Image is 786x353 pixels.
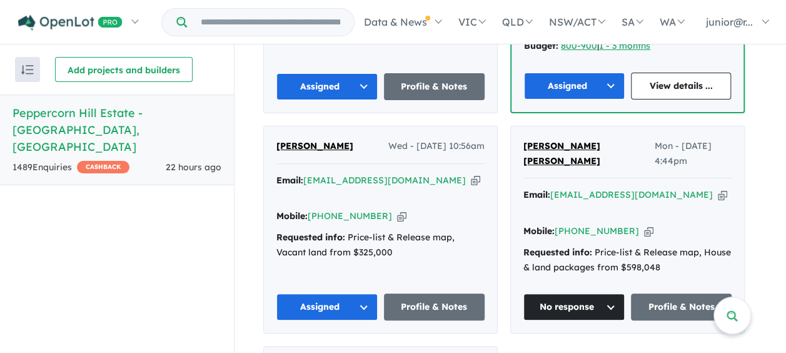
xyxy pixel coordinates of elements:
strong: Email: [276,175,303,186]
a: Profile & Notes [384,73,485,100]
button: Add projects and builders [55,57,193,82]
a: View details ... [631,73,732,100]
button: Copy [471,174,480,187]
button: No response [523,294,625,320]
div: 1489 Enquir ies [13,160,129,175]
strong: Mobile: [276,210,308,222]
div: Price-list & Release map, Vacant land from $325,000 [276,230,485,260]
a: 800-900 [561,40,597,51]
img: Openlot PRO Logo White [18,15,123,31]
button: Assigned [276,294,378,320]
span: [PERSON_NAME] [PERSON_NAME] [523,140,600,166]
h5: Peppercorn Hill Estate - [GEOGRAPHIC_DATA] , [GEOGRAPHIC_DATA] [13,105,221,155]
button: Copy [718,188,727,202]
span: [PERSON_NAME] [276,140,353,151]
strong: Requested info: [276,232,345,243]
a: Profile & Notes [631,294,732,320]
a: [EMAIL_ADDRESS][DOMAIN_NAME] [550,189,713,200]
strong: Email: [523,189,550,200]
input: Try estate name, suburb, builder or developer [189,9,351,36]
span: 22 hours ago [166,161,221,173]
div: Price-list & Release map, House & land packages from $598,048 [523,245,732,275]
button: Assigned [276,73,378,100]
div: | [524,39,731,54]
a: Profile & Notes [384,294,485,320]
img: sort.svg [21,65,34,74]
button: Copy [644,225,653,238]
a: [PERSON_NAME] [276,139,353,154]
button: Assigned [524,73,625,100]
a: 1 - 3 months [599,40,650,51]
a: [PERSON_NAME] [PERSON_NAME] [523,139,655,169]
span: junior@r... [706,16,753,28]
strong: Mobile: [523,225,555,237]
a: [PHONE_NUMBER] [308,210,392,222]
a: [PHONE_NUMBER] [555,225,639,237]
button: Copy [397,210,406,223]
strong: Budget: [524,40,558,51]
a: [EMAIL_ADDRESS][DOMAIN_NAME] [303,175,466,186]
strong: Requested info: [523,247,592,258]
span: Mon - [DATE] 4:44pm [655,139,732,169]
span: CASHBACK [77,161,129,173]
span: Wed - [DATE] 10:56am [388,139,485,154]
